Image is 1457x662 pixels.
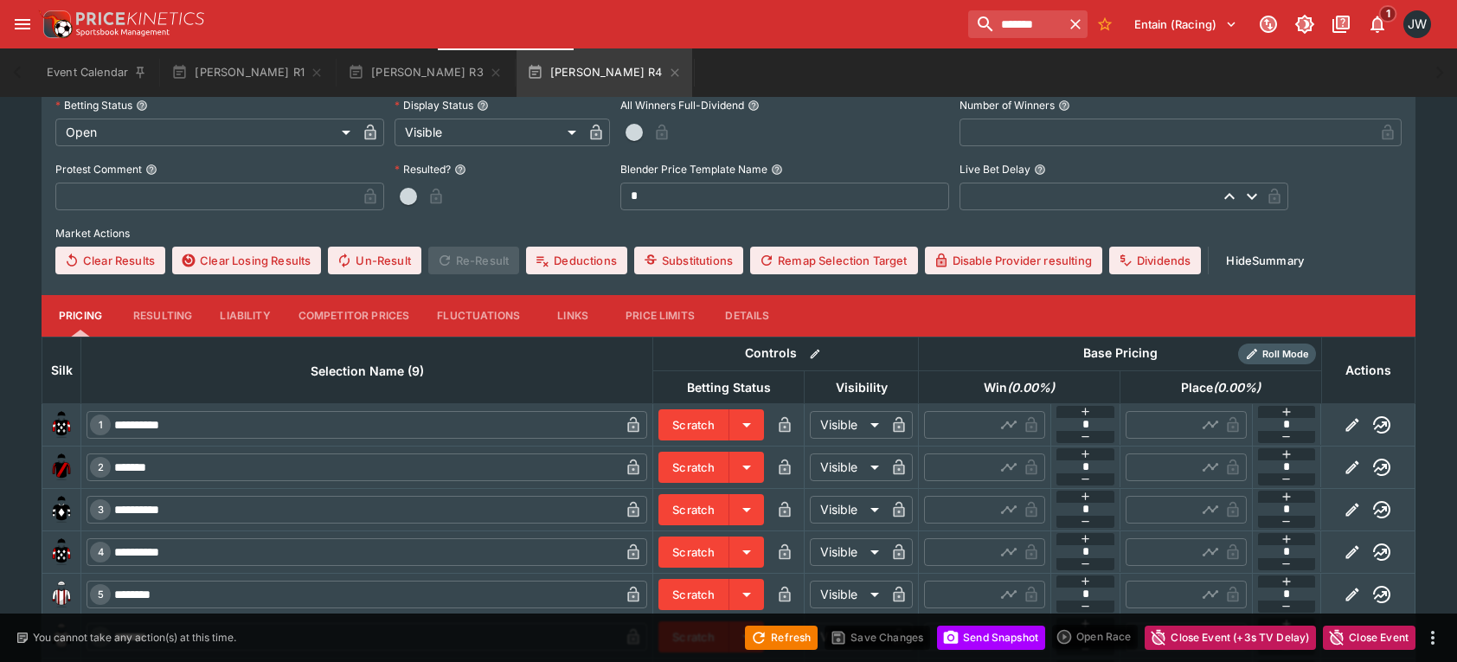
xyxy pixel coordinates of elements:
button: Close Event [1323,626,1415,650]
span: Place(0.00%) [1162,377,1280,398]
div: Visible [810,496,885,524]
button: [PERSON_NAME] R1 [161,48,334,97]
div: Visible [395,119,582,146]
span: 1 [95,419,106,431]
th: Silk [42,337,81,403]
button: Resulting [119,295,206,337]
p: Live Bet Delay [960,162,1030,177]
button: Clear Results [55,247,165,274]
span: 3 [94,504,107,516]
button: Display Status [477,100,489,112]
img: runner 5 [48,581,75,608]
button: Number of Winners [1058,100,1070,112]
span: Re-Result [428,247,519,274]
p: Number of Winners [960,98,1055,112]
th: Actions [1321,337,1415,403]
button: Documentation [1325,9,1357,40]
button: Details [709,295,786,337]
button: Live Bet Delay [1034,164,1046,176]
button: Un-Result [328,247,420,274]
span: 4 [94,546,107,558]
button: Pricing [42,295,119,337]
button: Substitutions [634,247,743,274]
button: Scratch [658,579,729,610]
button: Send Snapshot [937,626,1045,650]
button: Liability [206,295,284,337]
p: Protest Comment [55,162,142,177]
button: Protest Comment [145,164,157,176]
button: Remap Selection Target [750,247,918,274]
div: Visible [810,581,885,608]
p: You cannot take any action(s) at this time. [33,630,236,646]
button: Refresh [745,626,818,650]
button: Jayden Wyke [1398,5,1436,43]
img: Sportsbook Management [76,29,170,36]
img: runner 2 [48,453,75,481]
button: Notifications [1362,9,1393,40]
p: Resulted? [395,162,451,177]
button: Resulted? [454,164,466,176]
p: Blender Price Template Name [620,162,767,177]
em: ( 0.00 %) [1007,377,1055,398]
span: Selection Name (9) [292,361,443,382]
button: Scratch [658,537,729,568]
div: split button [1052,625,1138,649]
button: Scratch [658,494,729,525]
button: Blender Price Template Name [771,164,783,176]
button: No Bookmarks [1091,10,1119,38]
button: Connected to PK [1253,9,1284,40]
button: Bulk edit [804,343,826,365]
button: Select Tenant [1124,10,1248,38]
img: runner 4 [48,538,75,566]
button: Deductions [526,247,627,274]
span: 2 [94,461,107,473]
button: Scratch [658,409,729,440]
button: Links [534,295,612,337]
button: Event Calendar [36,48,157,97]
img: runner 3 [48,496,75,524]
p: Betting Status [55,98,132,112]
button: Price Limits [612,295,709,337]
button: open drawer [7,9,38,40]
em: ( 0.00 %) [1213,377,1261,398]
img: PriceKinetics [76,12,204,25]
div: Visible [810,453,885,481]
div: Jayden Wyke [1403,10,1431,38]
div: Show/hide Price Roll mode configuration. [1238,344,1316,364]
input: search [968,10,1063,38]
th: Controls [653,337,919,370]
button: Dividends [1109,247,1201,274]
div: Base Pricing [1076,343,1165,364]
span: Roll Mode [1255,347,1316,362]
button: Competitor Prices [285,295,424,337]
img: runner 1 [48,411,75,439]
button: All Winners Full-Dividend [748,100,760,112]
img: PriceKinetics Logo [38,7,73,42]
span: Betting Status [668,377,790,398]
p: Display Status [395,98,473,112]
span: Win(0.00%) [965,377,1074,398]
button: Clear Losing Results [172,247,321,274]
button: Toggle light/dark mode [1289,9,1320,40]
button: [PERSON_NAME] R4 [517,48,692,97]
span: Visibility [817,377,907,398]
div: Open [55,119,356,146]
label: Market Actions [55,221,1402,247]
button: HideSummary [1216,247,1314,274]
button: [PERSON_NAME] R3 [337,48,513,97]
div: Visible [810,538,885,566]
button: Close Event (+3s TV Delay) [1145,626,1316,650]
div: Visible [810,411,885,439]
button: more [1422,627,1443,648]
span: 1 [1379,5,1397,22]
button: Betting Status [136,100,148,112]
button: Disable Provider resulting [925,247,1102,274]
button: Fluctuations [423,295,534,337]
span: 5 [94,588,107,601]
p: All Winners Full-Dividend [620,98,744,112]
button: Scratch [658,452,729,483]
